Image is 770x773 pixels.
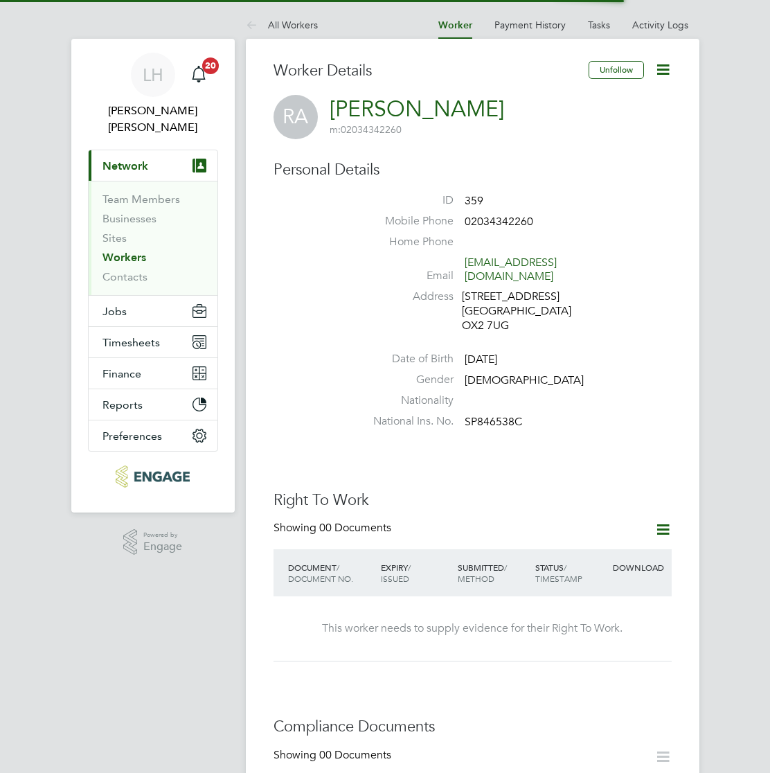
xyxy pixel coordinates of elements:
[330,123,402,136] span: 02034342260
[89,150,217,181] button: Network
[357,352,454,366] label: Date of Birth
[88,53,218,136] a: LH[PERSON_NAME] [PERSON_NAME]
[102,159,148,172] span: Network
[462,290,593,332] div: [STREET_ADDRESS] [GEOGRAPHIC_DATA] OX2 7UG
[285,555,377,591] div: DOCUMENT
[381,573,409,584] span: ISSUED
[123,529,182,556] a: Powered byEngage
[357,235,454,249] label: Home Phone
[454,555,532,591] div: SUBMITTED
[143,541,182,553] span: Engage
[89,327,217,357] button: Timesheets
[71,39,235,513] nav: Main navigation
[337,562,339,573] span: /
[274,717,672,737] h3: Compliance Documents
[102,270,147,283] a: Contacts
[102,193,180,206] a: Team Members
[143,66,163,84] span: LH
[535,573,582,584] span: TIMESTAMP
[319,521,391,535] span: 00 Documents
[89,181,217,295] div: Network
[274,490,672,510] h3: Right To Work
[357,373,454,387] label: Gender
[102,231,127,245] a: Sites
[357,290,454,304] label: Address
[246,19,318,31] a: All Workers
[532,555,609,591] div: STATUS
[465,373,584,387] span: [DEMOGRAPHIC_DATA]
[274,521,394,535] div: Showing
[330,123,341,136] span: m:
[102,398,143,411] span: Reports
[89,420,217,451] button: Preferences
[357,414,454,429] label: National Ins. No.
[357,193,454,208] label: ID
[102,336,160,349] span: Timesheets
[465,353,497,367] span: [DATE]
[89,389,217,420] button: Reports
[116,465,190,488] img: pcrnet-logo-retina.png
[274,160,672,180] h3: Personal Details
[465,194,483,208] span: 359
[357,214,454,229] label: Mobile Phone
[102,367,141,380] span: Finance
[102,212,156,225] a: Businesses
[465,415,522,429] span: SP846538C
[609,555,671,580] div: DOWNLOAD
[494,19,566,31] a: Payment History
[357,269,454,283] label: Email
[274,95,318,139] span: RA
[357,393,454,408] label: Nationality
[465,256,557,284] a: [EMAIL_ADDRESS][DOMAIN_NAME]
[588,19,610,31] a: Tasks
[102,305,127,318] span: Jobs
[319,748,391,762] span: 00 Documents
[564,562,566,573] span: /
[89,296,217,326] button: Jobs
[458,573,494,584] span: METHOD
[185,53,213,97] a: 20
[287,621,658,636] div: This worker needs to supply evidence for their Right To Work.
[632,19,688,31] a: Activity Logs
[202,57,219,74] span: 20
[408,562,411,573] span: /
[88,103,218,136] span: Lee Hall
[274,748,394,763] div: Showing
[143,529,182,541] span: Powered by
[330,96,504,123] a: [PERSON_NAME]
[102,429,162,443] span: Preferences
[88,465,218,488] a: Go to home page
[438,19,472,31] a: Worker
[102,251,146,264] a: Workers
[288,573,353,584] span: DOCUMENT NO.
[589,61,644,79] button: Unfollow
[274,61,589,81] h3: Worker Details
[377,555,455,591] div: EXPIRY
[465,215,533,229] span: 02034342260
[89,358,217,389] button: Finance
[504,562,507,573] span: /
